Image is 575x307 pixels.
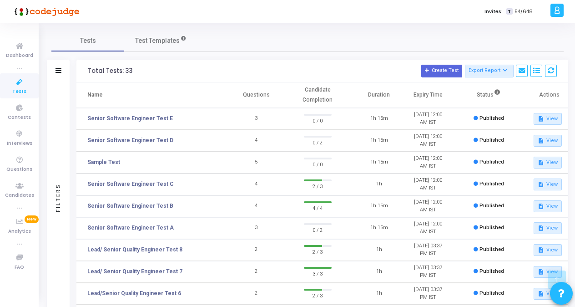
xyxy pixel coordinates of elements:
th: Duration [354,82,404,108]
span: Analytics [8,228,31,235]
button: View [534,266,561,278]
td: 2 [232,261,281,283]
span: Published [479,290,504,296]
button: View [534,200,561,212]
span: Published [479,246,504,252]
td: 1h 15m [354,152,404,174]
span: Published [479,203,504,209]
span: Published [479,137,504,143]
span: T [506,8,512,15]
td: 1h 15m [354,195,404,217]
button: View [534,135,561,147]
td: 3 [232,108,281,130]
button: View [534,222,561,234]
div: Total Tests: 33 [88,67,132,75]
span: Contests [8,114,31,122]
span: 0 / 2 [304,138,332,147]
span: 54/648 [514,8,533,15]
td: [DATE] 03:37 PM IST [404,239,453,261]
mat-icon: description [538,247,544,253]
a: Senior Software Engineer Test B [87,202,173,210]
span: 2 / 3 [304,247,332,256]
td: 4 [232,130,281,152]
a: Lead/ Senior Quality Engineer Test 7 [87,267,182,276]
a: Senior Software Engineer Test A [87,224,174,232]
th: Candidate Completion [281,82,354,108]
span: 0 / 0 [304,159,332,169]
button: View [534,113,561,125]
td: [DATE] 12:00 AM IST [404,130,453,152]
div: Filters [54,148,62,248]
button: Create Test [421,65,462,77]
a: Sample Test [87,158,120,166]
td: [DATE] 12:00 AM IST [404,108,453,130]
mat-icon: description [538,269,544,275]
mat-icon: description [538,225,544,231]
th: Actions [525,82,574,108]
td: 4 [232,174,281,195]
span: Questions [6,166,32,174]
a: Senior Software Engineer Test C [87,180,174,188]
td: [DATE] 03:37 PM IST [404,283,453,305]
span: 2 / 3 [304,291,332,300]
span: Published [479,225,504,230]
mat-icon: description [538,159,544,166]
span: Published [479,159,504,165]
td: [DATE] 12:00 AM IST [404,174,453,195]
span: 2 / 3 [304,181,332,190]
mat-icon: description [538,116,544,122]
mat-icon: description [538,291,544,297]
td: [DATE] 12:00 AM IST [404,152,453,174]
td: 1h [354,261,404,283]
th: Status [453,82,525,108]
span: Test Templates [135,36,180,46]
td: 1h [354,239,404,261]
button: View [534,288,561,300]
span: 3 / 3 [304,269,332,278]
a: Lead/Senior Quality Engineer Test 6 [87,289,181,297]
a: Lead/ Senior Quality Engineer Test 8 [87,246,182,254]
td: 1h [354,283,404,305]
td: 4 [232,195,281,217]
span: 0 / 2 [304,225,332,234]
td: 3 [232,217,281,239]
mat-icon: description [538,181,544,188]
span: Interviews [7,140,32,148]
td: 2 [232,239,281,261]
span: Published [479,115,504,121]
span: 0 / 0 [304,116,332,125]
td: 1h 15m [354,108,404,130]
span: Published [479,268,504,274]
td: 2 [232,283,281,305]
button: View [534,179,561,190]
span: Published [479,181,504,187]
th: Name [76,82,232,108]
td: 5 [232,152,281,174]
td: 1h 15m [354,130,404,152]
td: [DATE] 03:37 PM IST [404,261,453,283]
td: [DATE] 12:00 AM IST [404,195,453,217]
button: View [534,244,561,256]
td: 1h [354,174,404,195]
span: Tests [12,88,26,96]
th: Questions [232,82,281,108]
img: logo [11,2,80,20]
mat-icon: description [538,203,544,210]
td: 1h 15m [354,217,404,239]
th: Expiry Time [404,82,453,108]
span: 4 / 4 [304,203,332,212]
a: Senior Software Engineer Test D [87,136,173,144]
span: FAQ [15,264,24,271]
span: New [25,215,39,223]
td: [DATE] 12:00 AM IST [404,217,453,239]
button: View [534,157,561,169]
span: Dashboard [6,52,33,60]
span: Tests [80,36,96,46]
button: Export Report [465,65,514,77]
span: Candidates [5,192,34,200]
label: Invites: [484,8,503,15]
mat-icon: description [538,138,544,144]
a: Senior Software Engineer Test E [87,114,173,123]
